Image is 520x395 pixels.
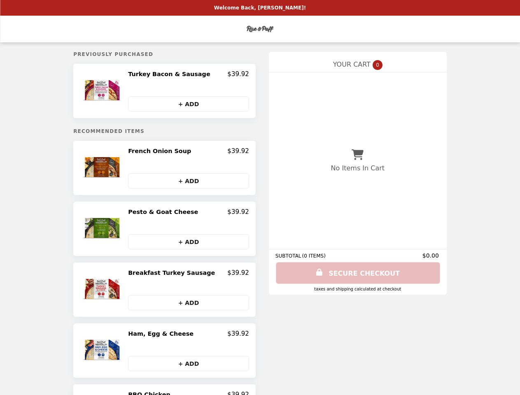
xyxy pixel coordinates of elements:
p: $39.92 [227,269,249,276]
p: $39.92 [227,147,249,155]
img: Breakfast Turkey Sausage [82,269,125,310]
p: No Items In Cart [331,164,385,172]
img: Ham, Egg & Cheese [82,330,125,371]
span: 0 [373,60,382,70]
h2: Ham, Egg & Cheese [128,330,197,337]
img: Turkey Bacon & Sausage [82,70,125,112]
p: Welcome Back, [PERSON_NAME]! [214,5,306,11]
button: + ADD [128,295,249,310]
img: Pesto & Goat Cheese [82,208,125,249]
button: + ADD [128,96,249,112]
h5: Previously Purchased [73,51,256,57]
p: $39.92 [227,208,249,216]
h5: Recommended Items [73,128,256,134]
span: SUBTOTAL [275,253,302,259]
button: + ADD [128,173,249,188]
span: ( 0 ITEMS ) [302,253,326,259]
h2: Turkey Bacon & Sausage [128,70,213,78]
button: + ADD [128,234,249,249]
span: YOUR CART [333,60,371,68]
button: + ADD [128,356,249,371]
h2: French Onion Soup [128,147,194,155]
span: $0.00 [422,252,440,259]
h2: Pesto & Goat Cheese [128,208,201,216]
img: Brand Logo [245,21,275,37]
h2: Breakfast Turkey Sausage [128,269,218,276]
p: $39.92 [227,330,249,337]
div: Taxes and Shipping calculated at checkout [275,287,440,291]
p: $39.92 [227,70,249,78]
img: French Onion Soup [82,147,125,188]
